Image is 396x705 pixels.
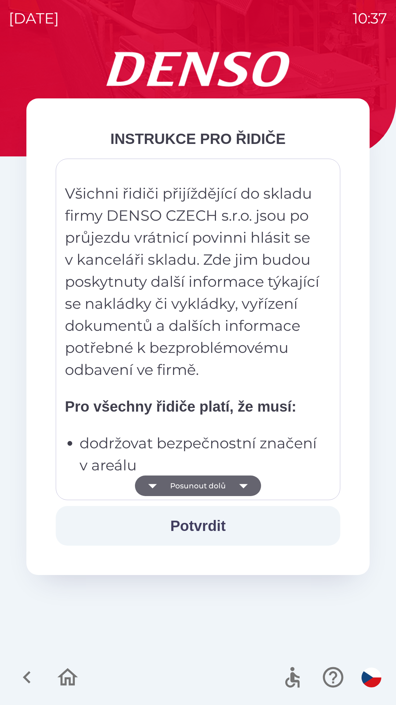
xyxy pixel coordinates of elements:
[362,668,381,687] img: cs flag
[56,506,340,546] button: Potvrdit
[56,128,340,150] div: INSTRUKCE PRO ŘIDIČE
[135,476,261,496] button: Posunout dolů
[353,7,387,29] p: 10:37
[65,398,296,415] strong: Pro všechny řidiče platí, že musí:
[26,51,370,87] img: Logo
[9,7,59,29] p: [DATE]
[80,432,321,476] p: dodržovat bezpečnostní značení v areálu
[65,182,321,381] p: Všichni řidiči přijíždějící do skladu firmy DENSO CZECH s.r.o. jsou po průjezdu vrátnicí povinni ...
